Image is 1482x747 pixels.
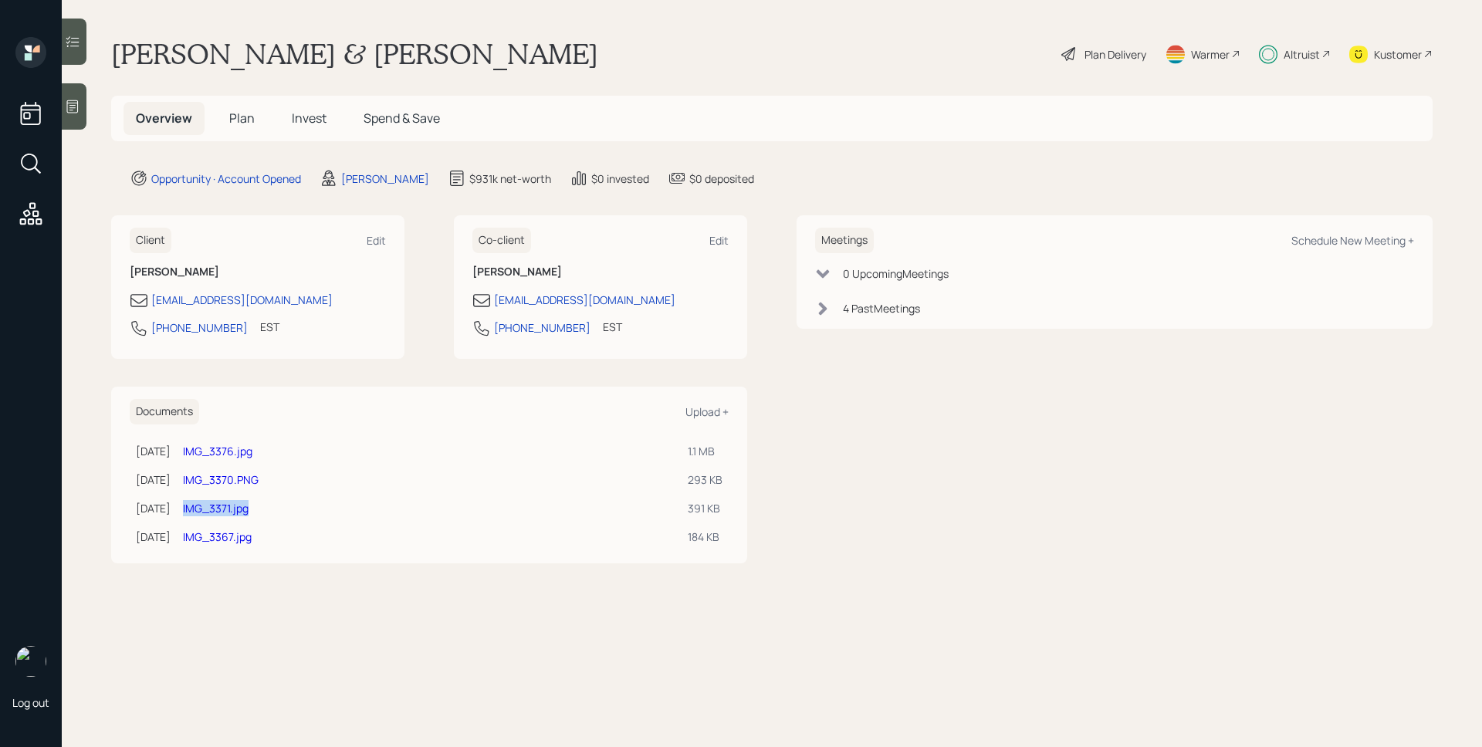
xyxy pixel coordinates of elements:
div: 293 KB [688,472,722,488]
h6: Meetings [815,228,874,253]
div: Altruist [1284,46,1320,63]
a: IMG_3371.jpg [183,501,249,515]
span: Spend & Save [364,110,440,127]
span: Overview [136,110,192,127]
div: Schedule New Meeting + [1291,233,1414,248]
div: 1.1 MB [688,443,722,459]
a: IMG_3370.PNG [183,472,259,487]
div: [EMAIL_ADDRESS][DOMAIN_NAME] [151,292,333,308]
h6: [PERSON_NAME] [472,265,729,279]
div: $931k net-worth [469,171,551,187]
div: $0 invested [591,171,649,187]
div: [EMAIL_ADDRESS][DOMAIN_NAME] [494,292,675,308]
div: [DATE] [136,500,171,516]
div: Upload + [685,404,729,419]
a: IMG_3376.jpg [183,444,252,458]
div: [DATE] [136,529,171,545]
h1: [PERSON_NAME] & [PERSON_NAME] [111,37,598,71]
h6: [PERSON_NAME] [130,265,386,279]
a: IMG_3367.jpg [183,529,252,544]
span: Plan [229,110,255,127]
div: EST [260,319,279,335]
div: Opportunity · Account Opened [151,171,301,187]
h6: Co-client [472,228,531,253]
div: [DATE] [136,472,171,488]
h6: Documents [130,399,199,424]
div: EST [603,319,622,335]
div: [PHONE_NUMBER] [494,319,590,336]
div: Warmer [1191,46,1230,63]
div: Plan Delivery [1084,46,1146,63]
div: Edit [367,233,386,248]
div: [PHONE_NUMBER] [151,319,248,336]
span: Invest [292,110,327,127]
div: 391 KB [688,500,722,516]
div: Kustomer [1374,46,1422,63]
div: [PERSON_NAME] [341,171,429,187]
div: $0 deposited [689,171,754,187]
div: 184 KB [688,529,722,545]
div: Edit [709,233,729,248]
div: Log out [12,695,49,710]
h6: Client [130,228,171,253]
div: [DATE] [136,443,171,459]
div: 4 Past Meeting s [843,300,920,316]
div: 0 Upcoming Meeting s [843,265,949,282]
img: james-distasi-headshot.png [15,646,46,677]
